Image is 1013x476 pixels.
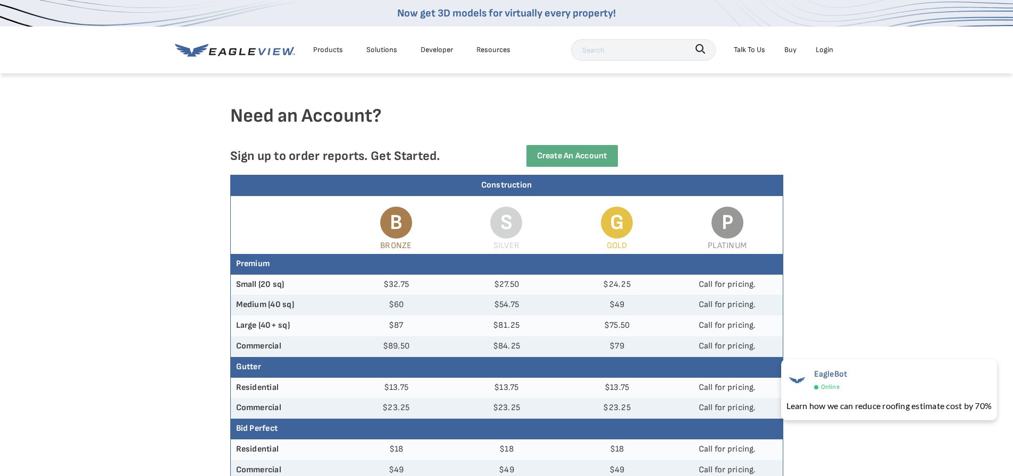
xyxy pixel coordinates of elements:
[451,336,562,357] td: $84.25
[380,207,412,239] span: B
[784,43,797,56] a: Buy
[816,43,833,56] div: Login
[341,439,451,460] td: $18
[451,275,562,295] td: $27.50
[672,316,783,336] td: Call for pricing.
[451,378,562,398] td: $13.75
[672,439,783,460] td: Call for pricing.
[601,207,633,239] span: G
[341,336,451,357] td: $89.50
[231,398,341,419] th: Commercial
[786,399,992,412] div: Learn how we can reduce roofing estimate cost by 70%
[231,419,783,439] th: Bid Perfect
[341,295,451,316] td: $60
[341,378,451,398] td: $13.75
[476,43,510,56] div: Resources
[562,275,672,295] td: $24.25
[451,398,562,419] td: $23.25
[341,316,451,336] td: $87
[562,439,672,460] td: $18
[814,369,848,379] span: EagleBot
[366,43,397,56] div: Solutions
[711,207,743,239] span: P
[380,241,412,251] span: Bronze
[313,43,343,56] div: Products
[231,175,783,196] div: Construction
[734,43,765,56] div: Talk To Us
[451,295,562,316] td: $54.75
[451,316,562,336] td: $81.25
[451,439,562,460] td: $18
[672,336,783,357] td: Call for pricing.
[231,439,341,460] th: Residential
[230,104,783,145] h4: Need an Account?
[526,145,618,167] a: Create an Account
[421,43,453,56] a: Developer
[562,295,672,316] td: $49
[672,275,783,295] td: Call for pricing.
[231,336,341,357] th: Commercial
[231,316,341,336] th: Large (40+ sq)
[231,295,341,316] th: Medium (40 sq)
[341,398,451,419] td: $23.25
[493,241,520,251] span: Silver
[786,369,808,390] img: EagleBot
[397,7,616,20] a: Now get 3D models for virtually every property!
[341,275,451,295] td: $32.75
[571,39,716,61] input: Search
[231,357,783,378] th: Gutter
[708,241,747,251] span: Platinum
[230,148,490,164] p: Sign up to order reports. Get Started.
[562,378,672,398] td: $13.75
[231,254,783,275] th: Premium
[490,207,522,239] span: S
[672,398,783,419] td: Call for pricing.
[672,378,783,398] td: Call for pricing.
[562,398,672,419] td: $23.25
[562,316,672,336] td: $75.50
[607,241,627,251] span: Gold
[231,275,341,295] th: Small (20 sq)
[231,378,341,398] th: Residential
[672,295,783,316] td: Call for pricing.
[821,381,840,393] span: Online
[562,336,672,357] td: $79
